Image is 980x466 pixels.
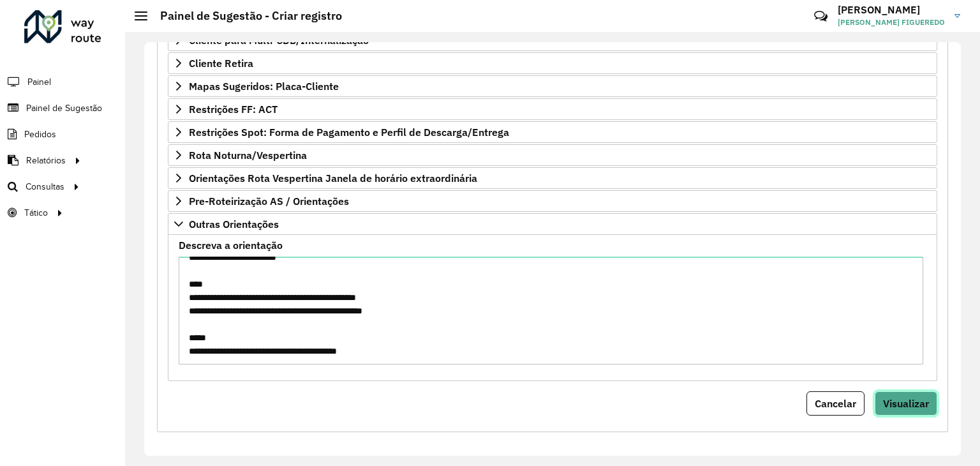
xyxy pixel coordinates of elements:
button: Cancelar [806,391,865,416]
span: Restrições FF: ACT [189,104,278,114]
span: Cliente para Multi-CDD/Internalização [189,35,369,45]
span: Relatórios [26,154,66,167]
span: Mapas Sugeridos: Placa-Cliente [189,81,339,91]
a: Cliente Retira [168,52,937,74]
a: Restrições FF: ACT [168,98,937,120]
span: Cancelar [815,397,856,410]
span: Painel [27,75,51,89]
span: Cliente Retira [189,58,253,68]
a: Contato Rápido [807,3,835,30]
a: Rota Noturna/Vespertina [168,144,937,166]
span: Rota Noturna/Vespertina [189,150,307,160]
a: Orientações Rota Vespertina Janela de horário extraordinária [168,167,937,189]
a: Outras Orientações [168,213,937,235]
a: Mapas Sugeridos: Placa-Cliente [168,75,937,97]
span: Restrições Spot: Forma de Pagamento e Perfil de Descarga/Entrega [189,127,509,137]
a: Restrições Spot: Forma de Pagamento e Perfil de Descarga/Entrega [168,121,937,143]
h3: [PERSON_NAME] [838,4,945,16]
span: Painel de Sugestão [26,101,102,115]
span: Outras Orientações [189,219,279,229]
span: Tático [24,206,48,220]
button: Visualizar [875,391,937,416]
span: Consultas [26,180,64,193]
span: [PERSON_NAME] FIGUEREDO [838,17,945,28]
h2: Painel de Sugestão - Criar registro [147,9,342,23]
div: Outras Orientações [168,235,937,381]
label: Descreva a orientação [179,237,283,253]
span: Orientações Rota Vespertina Janela de horário extraordinária [189,173,477,183]
span: Pedidos [24,128,56,141]
span: Pre-Roteirização AS / Orientações [189,196,349,206]
a: Pre-Roteirização AS / Orientações [168,190,937,212]
span: Visualizar [883,397,929,410]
